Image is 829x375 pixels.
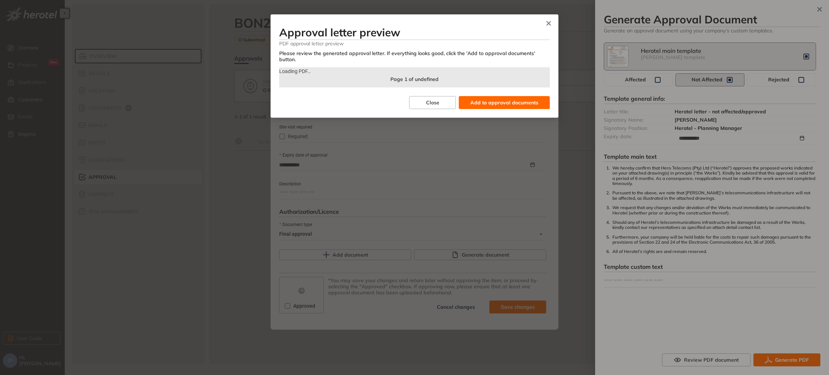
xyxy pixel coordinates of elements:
span: Add to approval documents [470,99,538,107]
button: Close [409,96,456,109]
button: Add to approval documents [459,96,550,109]
button: Close [539,14,558,34]
h3: Approval letter preview [279,26,550,39]
div: Loading PDF… [279,67,550,75]
span: Page 1 of undefined [390,76,439,82]
span: Close [426,99,439,107]
span: PDF approval letter preview [279,40,550,47]
div: Please review the generated approval letter. If everything looks good, click the 'Add to approval... [279,50,550,63]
